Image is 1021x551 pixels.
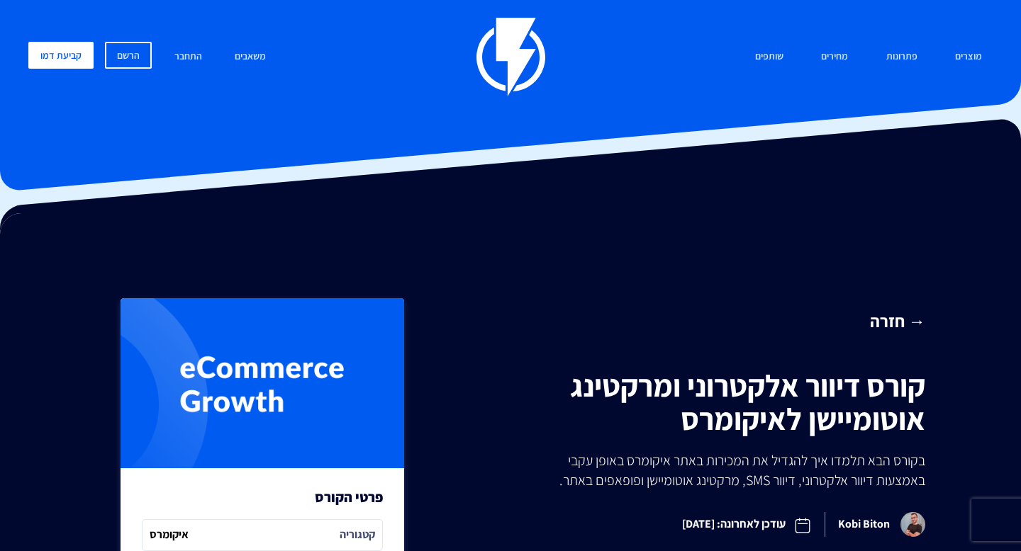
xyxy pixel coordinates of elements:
a: שותפים [744,42,794,72]
a: → חזרה [450,309,925,333]
i: איקומרס [150,527,189,543]
span: עודכן לאחרונה: [DATE] [669,504,825,545]
h3: פרטי הקורס [315,489,383,505]
h1: קורס דיוור אלקטרוני ומרקטינג אוטומיישן לאיקומרס [450,369,925,436]
a: מחירים [810,42,859,72]
a: משאבים [224,42,277,72]
i: קטגוריה [340,527,375,543]
a: פתרונות [876,42,928,72]
a: התחבר [164,42,213,72]
a: הרשם [105,42,152,69]
p: בקורס הבא תלמדו איך להגדיל את המכירות באתר איקומרס באופן עקבי באמצעות דיוור אלקטרוני, דיוור SMS, ... [545,450,925,490]
a: קביעת דמו [28,42,94,69]
span: Kobi Biton [825,512,925,537]
a: מוצרים [944,42,993,72]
